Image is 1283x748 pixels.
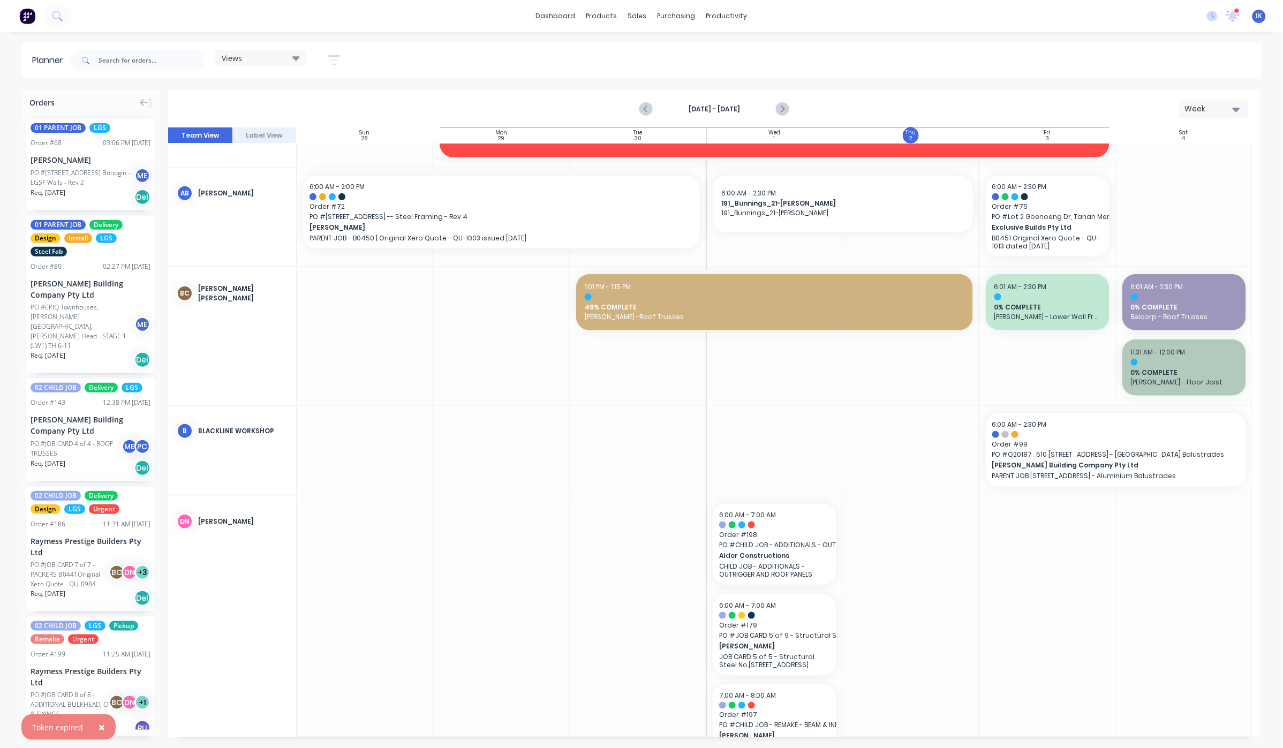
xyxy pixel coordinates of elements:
[122,439,138,455] div: ME
[31,168,138,187] div: PO #[STREET_ADDRESS] Bonogin - LGSF Walls - Rev 2
[103,138,150,148] div: 03:06 PM [DATE]
[31,188,65,198] span: Req. [DATE]
[1131,312,1237,322] span: Belcorp - Roof Trusses
[719,653,830,669] p: JOB CARD 5 of 5 - Structural Steel No.[STREET_ADDRESS]
[585,312,964,322] span: [PERSON_NAME] -Roof Trusses
[310,202,693,211] span: Order # 72
[719,691,776,700] span: 7:00 AM - 8:00 AM
[85,491,118,501] span: Delivery
[1256,11,1263,21] span: IK
[31,621,81,631] span: 02 CHILD JOB
[1131,368,1237,377] span: 0% COMPLETE
[99,50,205,71] input: Search for orders...
[992,212,1103,222] span: PO # Lot 2 Goenoeng Dr, Tanah Merah - Steel Framing
[906,130,916,136] div: Thu
[585,303,964,312] span: 49% COMPLETE
[31,398,65,407] div: Order # 143
[719,721,830,730] span: PO # CHILD JOB - REMAKE - BEAM & INFILL
[992,450,1240,459] span: PO # Q20187_510 [STREET_ADDRESS] - [GEOGRAPHIC_DATA] Balustrades
[994,312,1101,322] span: [PERSON_NAME] - Lower Wall Frames
[109,621,138,631] span: Pickup
[122,383,142,392] span: LGS
[362,136,368,141] div: 28
[109,694,125,711] div: BC
[1131,347,1186,357] span: 11:31 AM - 12:00 PM
[68,634,99,644] span: Urgent
[88,714,116,740] button: Close
[1182,136,1186,141] div: 4
[623,8,652,24] div: sales
[719,540,830,550] span: PO # CHILD JOB - ADDITIONALS - OUTRIGGER AND ROOF PANELS
[585,282,631,291] span: 1:01 PM - 1:15 PM
[1131,282,1183,291] span: 6:01 AM - 2:30 PM
[222,52,242,64] span: Views
[96,233,117,243] span: LGS
[134,590,150,606] div: Del
[31,303,138,351] div: PO #EPIQ Townhouses, [PERSON_NAME][GEOGRAPHIC_DATA], [PERSON_NAME] Head - STAGE 1 (LW1) TH 6-11
[31,123,86,133] span: 01 PARENT JOB
[719,510,776,519] span: 6:00 AM - 7:00 AM
[992,460,1215,470] span: [PERSON_NAME] Building Company Pty Ltd
[103,398,150,407] div: 12:38 PM [DATE]
[31,535,150,558] div: Raymess Prestige Builders Pty Ltd
[198,284,288,303] div: [PERSON_NAME] [PERSON_NAME]
[31,154,150,165] div: [PERSON_NAME]
[109,564,125,580] div: BC
[310,212,693,222] span: PO # [STREET_ADDRESS] -- Steel Framing - Rev 4
[1046,136,1050,141] div: 3
[909,136,912,141] div: 2
[633,130,643,136] div: Tue
[719,601,776,610] span: 6:00 AM - 7:00 AM
[134,460,150,476] div: Del
[1180,130,1188,136] div: Sat
[19,8,35,24] img: Factory
[531,8,581,24] a: dashboard
[721,188,776,198] span: 6:00 AM - 2:30 PM
[719,530,830,540] span: Order # 198
[661,104,768,114] strong: [DATE] - [DATE]
[992,202,1103,211] span: Order # 75
[177,423,193,439] div: B
[177,285,193,301] div: BC
[310,234,693,242] p: PARENT JOB - B0450 | Original Xero Quote - QU-1003 issued [DATE]
[134,189,150,205] div: Del
[99,720,105,735] span: ×
[31,491,81,501] span: 02 CHILD JOB
[31,519,65,529] div: Order # 186
[1179,100,1249,118] button: Week
[1185,103,1234,115] div: Week
[310,182,365,191] span: 6:00 AM - 2:00 PM
[31,560,112,589] div: PO #JOB CARD 7 of 7 - PACKERS B0441Original Xero Quote - QU-0984
[719,631,830,640] span: PO # JOB CARD 5 of 9 - Structural Steel No.[STREET_ADDRESS]
[134,694,150,711] div: + 1
[719,711,830,720] span: Order # 197
[122,564,138,580] div: DN
[198,517,288,526] div: [PERSON_NAME]
[64,233,92,243] span: Install
[992,420,1047,429] span: 6:00 AM - 2:30 PM
[134,316,150,333] div: ME
[360,130,370,136] div: Sun
[1131,377,1237,387] span: [PERSON_NAME] - Floor Joist
[721,199,964,208] span: 191_Bunnings_21-[PERSON_NAME]
[31,439,125,458] div: PO #JOB CARD 4 of 4 - ROOF TRUSSES
[31,459,65,469] span: Req. [DATE]
[31,220,86,230] span: 01 PARENT JOB
[992,182,1047,191] span: 6:00 AM - 2:30 PM
[134,564,150,580] div: + 3
[232,127,297,143] button: Label View
[134,439,150,455] div: PC
[701,8,753,24] div: productivity
[198,188,288,198] div: [PERSON_NAME]
[652,8,701,24] div: purchasing
[31,649,65,659] div: Order # 199
[495,130,507,136] div: Mon
[721,208,964,218] span: 191_Bunnings_21-[PERSON_NAME]
[103,649,150,659] div: 11:25 AM [DATE]
[31,233,61,243] span: Design
[31,634,64,644] span: Remake
[310,223,655,232] span: [PERSON_NAME]
[719,731,819,741] span: [PERSON_NAME]
[992,472,1240,480] p: PARENT JOB [STREET_ADDRESS] - Aluminium Balustrades
[719,551,819,561] span: Alder Constructions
